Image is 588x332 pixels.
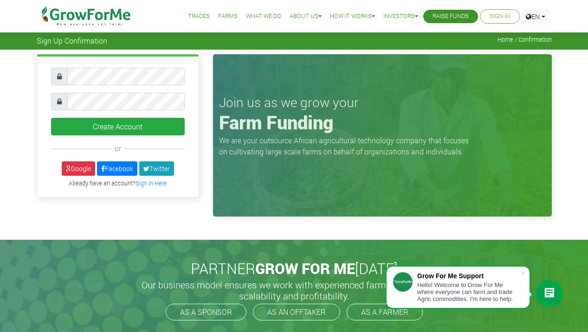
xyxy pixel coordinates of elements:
[330,12,375,21] a: How it Works
[37,36,107,45] span: Sign Up Confirmation
[166,304,246,320] a: AS A SPONSOR
[188,12,210,21] a: Trades
[97,161,137,176] a: Facebook
[246,12,281,21] a: What We Do
[62,161,95,176] a: Google
[40,260,548,277] h2: PARTNER [DATE]
[219,135,474,157] p: We are your outsource African agricultural technology company that focuses on cultivating large s...
[218,12,238,21] a: Farms
[51,143,185,154] div: or
[417,272,520,280] div: Grow For Me Support
[417,281,520,302] div: Hello! Welcome to Grow For Me where everyone can farm and trade Agric commodities. I'm here to help.
[498,36,552,43] span: Home / Confirmation
[132,279,457,301] h5: Our business model ensures we work with experienced farmers to promote scalability and profitabil...
[290,12,322,21] a: About Us
[219,111,546,134] h1: Farm Funding
[51,118,185,135] button: Create Account
[219,95,546,110] h3: Join us as we grow your
[255,258,355,278] span: GROW FOR ME
[69,179,167,187] small: Already have an account?
[136,179,167,187] a: Sign In Here
[347,304,423,320] a: AS A FARMER
[490,12,510,21] a: Sign In
[522,9,549,24] a: EN
[383,12,418,21] a: Investors
[139,161,174,176] a: Twitter
[433,12,469,21] a: Raise Funds
[253,304,340,320] a: AS AN OFFTAKER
